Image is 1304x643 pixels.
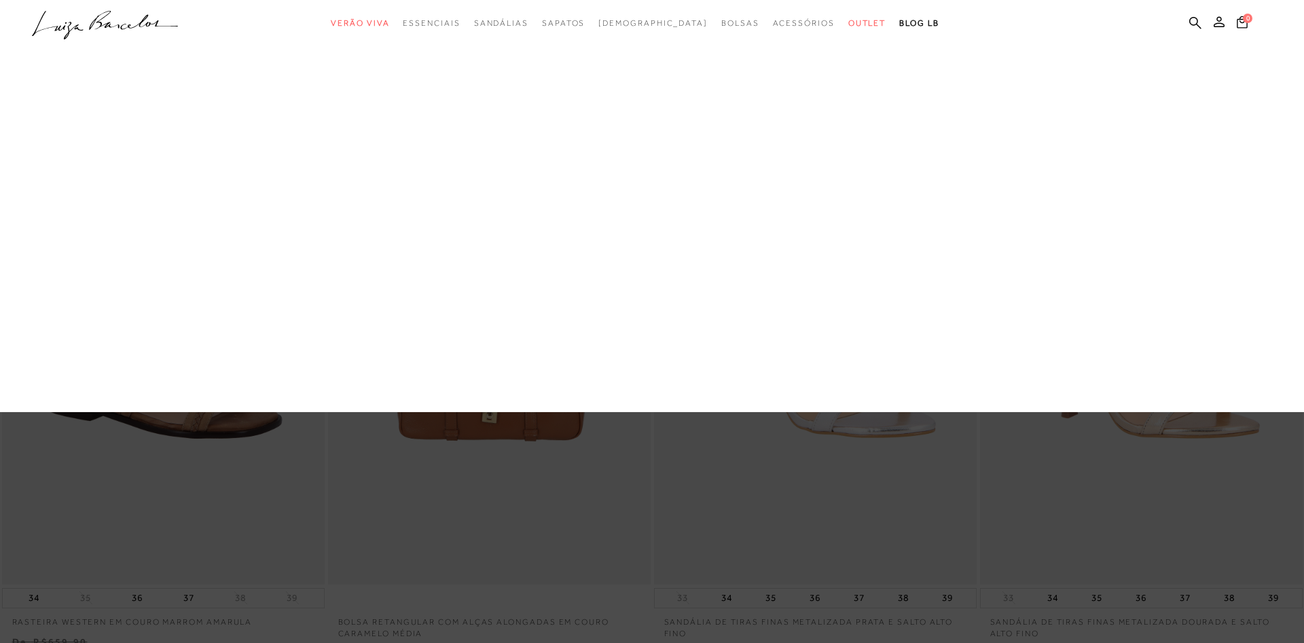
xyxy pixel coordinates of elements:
span: 0 [1243,14,1252,23]
span: Essenciais [403,18,460,28]
span: Outlet [848,18,886,28]
a: categoryNavScreenReaderText [331,11,389,36]
span: Verão Viva [331,18,389,28]
span: [DEMOGRAPHIC_DATA] [598,18,708,28]
a: BLOG LB [899,11,939,36]
span: Acessórios [773,18,835,28]
a: categoryNavScreenReaderText [721,11,759,36]
a: categoryNavScreenReaderText [542,11,585,36]
a: categoryNavScreenReaderText [403,11,460,36]
span: BLOG LB [899,18,939,28]
a: categoryNavScreenReaderText [474,11,528,36]
a: noSubCategoriesText [598,11,708,36]
span: Sandálias [474,18,528,28]
span: Bolsas [721,18,759,28]
a: categoryNavScreenReaderText [773,11,835,36]
button: 0 [1233,15,1252,33]
span: Sapatos [542,18,585,28]
a: categoryNavScreenReaderText [848,11,886,36]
